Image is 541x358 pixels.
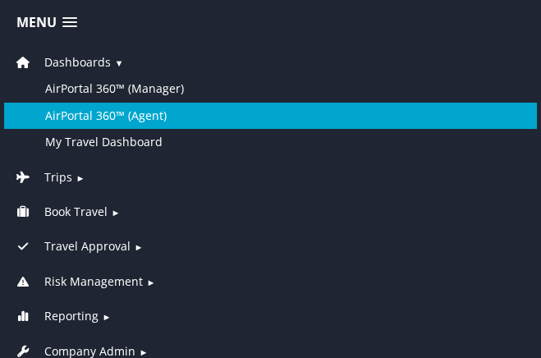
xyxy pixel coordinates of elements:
span: ▼ [114,57,123,69]
span: Reporting [44,307,99,325]
span: Travel Approval [44,237,131,255]
span: Trips [44,168,72,186]
span: Menu [16,15,57,30]
a: AirPortal 360™ (Manager) [4,76,537,102]
a: Dashboards [12,54,111,70]
span: ► [139,346,148,358]
a: AirPortal 360™ (Agent) [4,103,537,129]
a: Menu [8,9,85,36]
a: Reporting [12,308,99,324]
span: Book Travel [44,203,108,221]
a: Travel Approval [12,238,131,254]
a: Trips [12,169,72,185]
span: ► [76,172,85,184]
a: Book Travel [12,204,108,219]
a: My Travel Dashboard [4,129,537,155]
span: Risk Management [44,273,143,291]
span: ► [102,310,111,323]
span: Dashboards [44,53,111,71]
span: ► [111,206,120,218]
span: ► [146,276,155,288]
span: ► [134,241,143,253]
a: Risk Management [12,273,143,289]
